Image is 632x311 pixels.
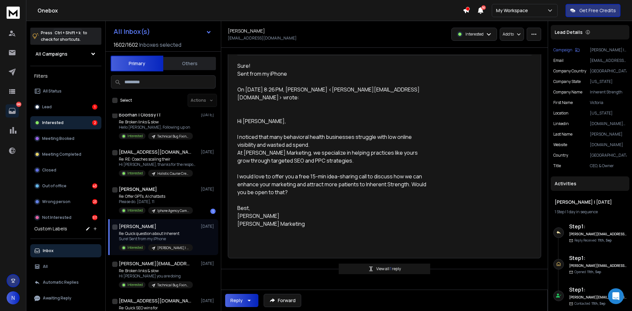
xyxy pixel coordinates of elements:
[551,176,629,191] div: Activities
[43,248,54,253] p: Inbox
[119,273,193,279] p: Hi [PERSON_NAME] you are doing
[225,294,258,307] button: Reply
[569,222,627,230] h6: Step 1 :
[127,245,143,250] p: Interested
[590,90,627,95] p: Inherent Strength
[201,149,216,155] p: [DATE]
[120,98,132,103] label: Select
[237,149,430,165] div: At [PERSON_NAME] Marketing, we specialize in helping practices like yours grow through targeted S...
[119,223,156,230] h1: [PERSON_NAME]
[569,295,627,300] h6: [PERSON_NAME][EMAIL_ADDRESS][DOMAIN_NAME]
[119,298,191,304] h1: [EMAIL_ADDRESS][DOMAIN_NAME]
[119,231,193,236] p: Re: Quick question about Inherent
[119,236,193,242] p: Sure! Sent from my iPhone
[569,232,627,237] h6: [PERSON_NAME][EMAIL_ADDRESS][DOMAIN_NAME]
[30,85,101,98] button: All Status
[30,132,101,145] button: Meeting Booked
[237,204,430,212] div: Best,
[237,62,435,249] div: Sure!
[553,153,568,158] p: Country
[228,36,297,41] p: [EMAIL_ADDRESS][DOMAIN_NAME]
[201,187,216,192] p: [DATE]
[30,47,101,61] button: All Campaigns
[201,298,216,303] p: [DATE]
[553,142,567,147] p: website
[574,270,601,274] p: Opened
[30,164,101,177] button: Closed
[569,263,627,268] h6: [PERSON_NAME][EMAIL_ADDRESS][DOMAIN_NAME]
[30,195,101,208] button: Wrong person23
[30,211,101,224] button: Not Interested511
[553,111,568,116] p: location
[157,208,189,213] p: Iphone Agency Campaign
[228,28,265,34] h1: [PERSON_NAME]
[119,260,191,267] h1: [PERSON_NAME][EMAIL_ADDRESS][DOMAIN_NAME]
[54,29,82,37] span: Ctrl + Shift + k
[43,264,48,269] p: All
[237,70,430,78] div: Sent from my iPhone
[30,71,101,81] h3: Filters
[590,68,627,74] p: [GEOGRAPHIC_DATA]
[127,171,143,176] p: Interested
[119,157,198,162] p: Re: RE: Coaches scaling their
[119,305,196,311] p: Re: Quick SEO wins for
[569,254,627,262] h6: Step 1 :
[555,199,625,205] h1: [PERSON_NAME] | [DATE]
[42,199,70,204] p: Wrong person
[7,291,20,304] button: N
[119,268,193,273] p: Re: Broken links & slow
[30,260,101,273] button: All
[30,100,101,114] button: Lead1
[264,294,301,307] button: Forward
[553,90,582,95] p: Company Name
[119,149,191,155] h1: [EMAIL_ADDRESS][DOMAIN_NAME]
[139,41,181,49] h3: Inboxes selected
[587,270,601,274] span: 11th, Sep
[42,152,81,157] p: Meeting Completed
[92,120,97,125] div: 2
[230,297,243,304] div: Reply
[237,117,430,125] div: Hi [PERSON_NAME],
[553,68,586,74] p: Company Country
[6,104,19,117] a: 580
[43,296,71,301] p: Awaiting Reply
[36,51,67,57] h1: All Campaigns
[119,186,157,193] h1: [PERSON_NAME]
[237,86,430,109] blockquote: On [DATE] 8:26 PM, [PERSON_NAME] <[PERSON_NAME][EMAIL_ADDRESS][DOMAIN_NAME]> wrote:
[119,199,193,204] p: Please do. [DATE], 11
[127,208,143,213] p: Interested
[555,209,625,215] div: |
[574,238,612,243] p: Reply Received
[496,7,531,14] p: My Workspace
[42,104,52,110] p: Lead
[92,215,97,220] div: 511
[114,28,150,35] h1: All Inbox(s)
[157,134,189,139] p: Technical Bug Fixing and Loading Speed | EU
[157,283,189,288] p: Technical Bug Fixing and Loading Speed
[127,134,143,139] p: Interested
[237,212,430,220] div: [PERSON_NAME]
[503,32,514,37] p: Add to
[42,215,71,220] p: Not Interested
[579,7,616,14] p: Get Free Credits
[119,112,161,118] h1: Boorhan | Glossy IT
[210,209,216,214] div: 1
[553,47,572,53] p: Campaign
[567,209,598,215] span: 1 day in sequence
[119,194,193,199] p: Re: Offer GPTs, AI chatbots
[590,111,627,116] p: [US_STATE]
[92,199,97,204] div: 23
[590,163,627,168] p: CEO, & Owner
[30,292,101,305] button: Awaiting Reply
[108,25,217,38] button: All Inbox(s)
[566,4,620,17] button: Get Free Credits
[43,280,79,285] p: Automatic Replies
[30,276,101,289] button: Automatic Replies
[590,100,627,105] p: Victoria
[42,136,74,141] p: Meeting Booked
[553,58,564,63] p: Email
[569,286,627,294] h6: Step 1 :
[465,32,484,37] p: Interested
